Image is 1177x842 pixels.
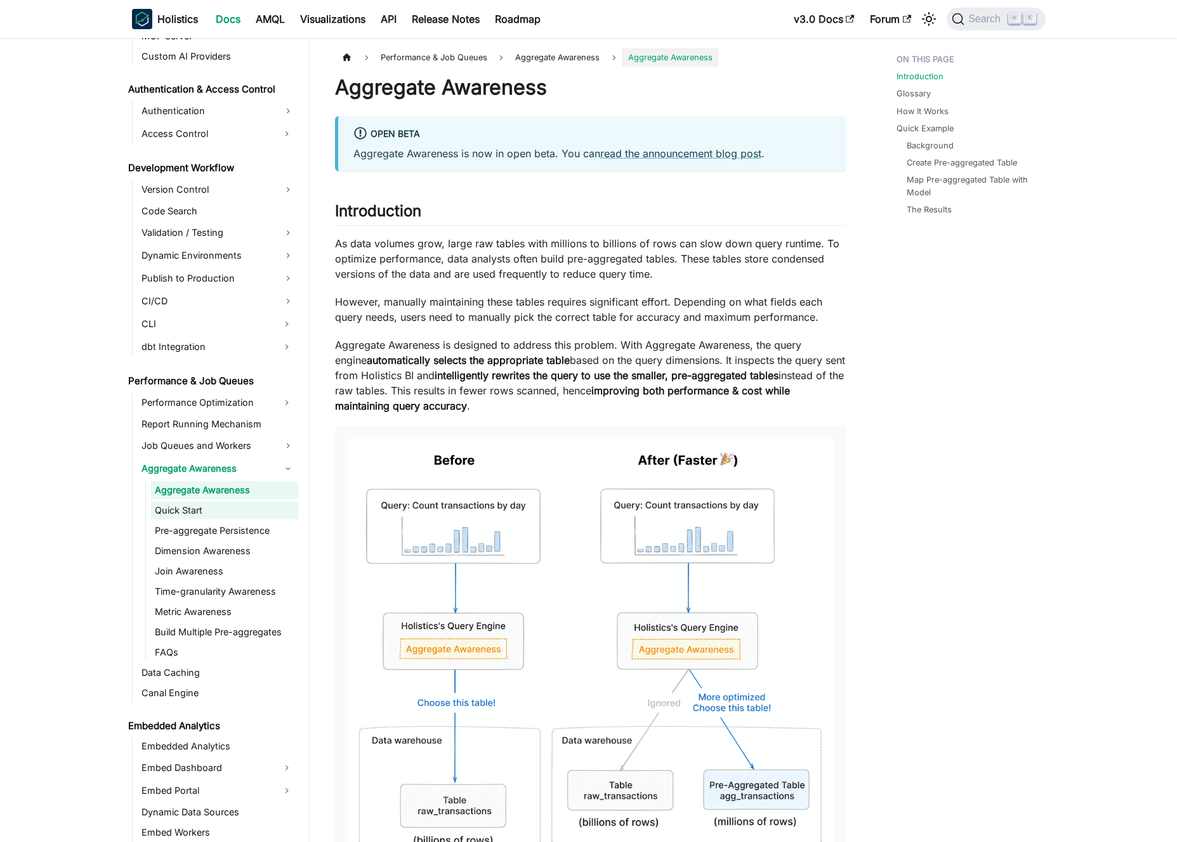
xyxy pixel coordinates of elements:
a: Background [907,139,954,152]
button: Expand sidebar category 'dbt Integration' [275,337,298,357]
button: Search (Command+K) [947,8,1045,30]
img: Holistics [132,9,152,29]
h2: Introduction [335,202,846,226]
a: Dynamic Data Sources [138,803,298,821]
a: Version Control [138,179,298,200]
a: Embed Dashboard [138,758,275,778]
h1: Aggregate Awareness [335,75,846,100]
button: Expand sidebar category 'CLI' [275,314,298,334]
button: Expand sidebar category 'Embed Dashboard' [275,758,298,778]
button: Switch between dark and light mode (currently light mode) [919,9,939,29]
a: CI/CD [138,291,298,311]
a: The Results [907,204,952,216]
a: Home page [335,48,359,67]
button: Expand sidebar category 'Embed Portal' [275,780,298,801]
a: Quick Example [897,122,954,134]
a: Pre-aggregate Persistence [151,522,298,540]
p: However, manually maintaining these tables requires significant effort. Depending on what fields ... [335,294,846,325]
a: Validation / Testing [138,223,298,243]
button: Expand sidebar category 'Performance Optimization' [275,392,298,413]
strong: intelligently rewrites the query to use the smaller, pre-aggregated tables [435,369,779,382]
a: Metric Awareness [151,603,298,621]
a: Canal Engine [138,684,298,702]
a: Performance & Job Queues [124,372,298,390]
a: Dynamic Environments [138,245,298,266]
a: Glossary [897,87,931,100]
span: Performance & Job Queues [374,48,494,67]
span: Aggregate Awareness [622,48,719,67]
a: Publish to Production [138,268,298,288]
a: Forum [862,9,919,29]
a: Aggregate Awareness [151,481,298,499]
span: Search [964,13,1008,25]
a: API [373,9,404,29]
a: Embed Portal [138,780,275,801]
a: Roadmap [487,9,548,29]
button: Expand sidebar category 'Access Control' [275,124,298,144]
a: Dimension Awareness [151,542,298,560]
a: Data Caching [138,664,298,682]
a: Quick Start [151,502,298,519]
a: Introduction [897,70,944,82]
a: Build Multiple Pre-aggregates [151,623,298,641]
a: Embedded Analytics [124,717,298,735]
a: dbt Integration [138,337,275,357]
a: Docs [208,9,248,29]
a: read the announcement blog post [600,147,761,160]
a: AMQL [248,9,293,29]
span: Aggregate Awareness [509,48,606,67]
a: Create Pre-aggregated Table [907,157,1017,169]
kbd: ⌘ [1008,13,1021,24]
p: As data volumes grow, large raw tables with millions to billions of rows can slow down query runt... [335,236,846,282]
a: CLI [138,314,275,334]
a: How It Works [897,105,949,117]
p: Aggregate Awareness is designed to address this problem. With Aggregate Awareness, the query engi... [335,337,846,413]
a: Custom AI Providers [138,48,298,65]
a: Authentication & Access Control [124,81,298,98]
a: Development Workflow [124,159,298,177]
div: Open Beta [353,126,831,143]
a: Aggregate Awareness [138,458,298,479]
kbd: K [1023,13,1036,24]
p: Aggregate Awareness is now in open beta. You can . [353,146,831,161]
a: Visualizations [293,9,373,29]
a: Access Control [138,124,275,144]
a: Embedded Analytics [138,737,298,755]
a: Time-granularity Awareness [151,583,298,600]
strong: automatically selects the appropriate table [367,354,570,366]
a: v3.0 Docs [786,9,862,29]
nav: Docs sidebar [119,38,310,842]
a: Embed Workers [138,824,298,841]
a: Map Pre-aggregated Table with Model [907,174,1033,198]
a: Code Search [138,202,298,220]
a: Report Running Mechanism [138,415,298,433]
a: Authentication [138,101,298,121]
nav: Breadcrumbs [335,48,846,67]
a: HolisticsHolistics [132,9,198,29]
a: Job Queues and Workers [138,436,298,456]
a: FAQs [151,644,298,661]
a: Join Awareness [151,562,298,580]
a: Performance Optimization [138,392,275,413]
a: Release Notes [404,9,487,29]
b: Holistics [157,11,198,27]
